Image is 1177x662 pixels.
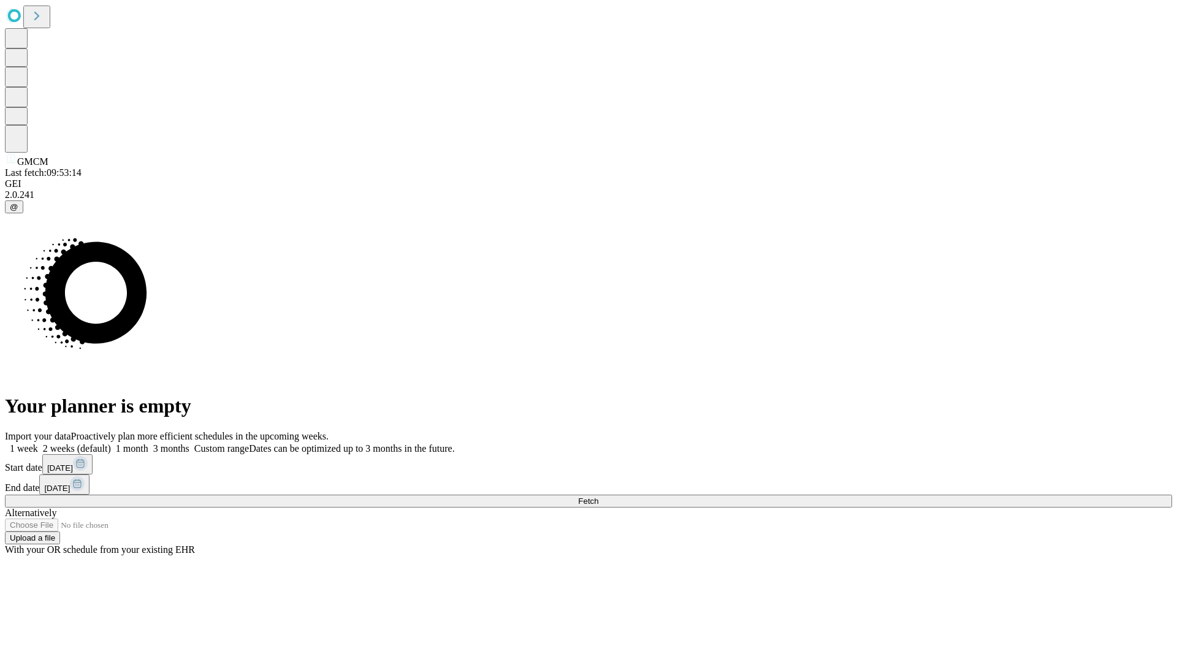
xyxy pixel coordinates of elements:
[5,495,1172,508] button: Fetch
[249,443,454,454] span: Dates can be optimized up to 3 months in the future.
[10,443,38,454] span: 1 week
[5,189,1172,200] div: 2.0.241
[578,496,598,506] span: Fetch
[5,167,82,178] span: Last fetch: 09:53:14
[17,156,48,167] span: GMCM
[71,431,329,441] span: Proactively plan more efficient schedules in the upcoming weeks.
[5,544,195,555] span: With your OR schedule from your existing EHR
[5,531,60,544] button: Upload a file
[47,463,73,473] span: [DATE]
[5,454,1172,474] div: Start date
[5,431,71,441] span: Import your data
[153,443,189,454] span: 3 months
[5,395,1172,417] h1: Your planner is empty
[5,178,1172,189] div: GEI
[116,443,148,454] span: 1 month
[43,443,111,454] span: 2 weeks (default)
[44,484,70,493] span: [DATE]
[194,443,249,454] span: Custom range
[5,200,23,213] button: @
[5,474,1172,495] div: End date
[10,202,18,211] span: @
[39,474,90,495] button: [DATE]
[5,508,56,518] span: Alternatively
[42,454,93,474] button: [DATE]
